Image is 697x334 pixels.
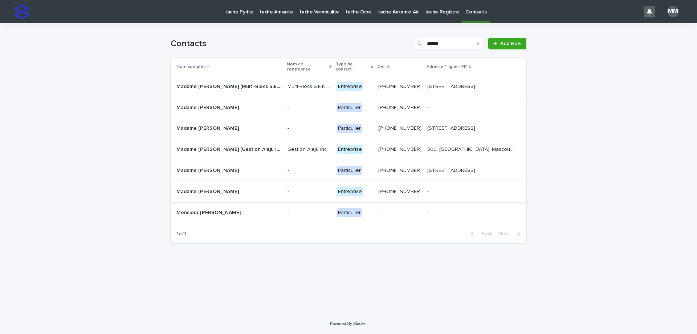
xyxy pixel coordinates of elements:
p: [PHONE_NUMBER] [378,166,423,174]
tr: Madame [PERSON_NAME]Madame [PERSON_NAME] -- Particulier[PHONE_NUMBER][PHONE_NUMBER] [STREET_ADDRE... [171,160,526,181]
div: Particulier [337,166,362,175]
p: Nom complet [176,63,205,71]
p: Cell [378,63,386,71]
tr: Madame [PERSON_NAME] (Multi-Blocs S.E.N.C.)Madame [PERSON_NAME] (Multi-Blocs S.E.N.C.) Multi-Bloc... [171,76,526,97]
p: Madame [PERSON_NAME] [176,187,240,195]
div: Particulier [337,208,362,217]
tr: Madame [PERSON_NAME]Madame [PERSON_NAME] -- Particulier[PHONE_NUMBER][PHONE_NUMBER] -- [171,97,526,118]
p: Type de contact [336,60,369,74]
img: stacker-logo-s-only.png [15,4,29,19]
p: [PHONE_NUMBER] [378,103,423,111]
p: Adresse 1 ligne - FR [427,63,467,71]
span: Add New [500,41,522,46]
p: - [427,103,430,111]
p: 500, [GEOGRAPHIC_DATA], Mascouche [427,145,516,153]
div: Entreprise [337,187,363,196]
p: - [288,124,290,132]
p: [PHONE_NUMBER] [378,145,423,153]
p: [PHONE_NUMBER] [378,82,423,90]
div: Particulier [337,124,362,133]
p: Madame [PERSON_NAME] [176,103,240,111]
div: Entreprise [337,82,363,91]
div: Particulier [337,103,362,112]
p: Madame [PERSON_NAME] [176,166,240,174]
p: 1 of 1 [171,225,192,243]
p: Gestion Aleju Inc. [288,145,329,153]
p: - [288,208,290,216]
p: - [378,208,381,216]
p: - [427,187,430,195]
p: [STREET_ADDRESS] [427,124,477,132]
p: Madame [PERSON_NAME] (Multi-Blocs S.E.N.C.) [176,82,283,90]
tr: Monsieur [PERSON_NAME]Monsieur [PERSON_NAME] -- Particulier-- -- [171,202,526,223]
p: Monsieur [PERSON_NAME] [176,208,242,216]
input: Search [415,38,484,49]
p: - [288,187,290,195]
div: MM [667,6,679,17]
a: Add New [488,38,526,49]
p: [STREET_ADDRESS] [427,166,477,174]
p: [STREET_ADDRESS] [427,82,477,90]
span: Next [498,231,514,236]
p: Multi-Blocs S.E.N.C. [288,82,332,90]
p: Madame [PERSON_NAME] (Gestion Aleju Inc. ) [176,145,283,153]
p: - [288,103,290,111]
span: Back [477,231,493,236]
p: [PHONE_NUMBER] [378,124,423,132]
p: Madame [PERSON_NAME] [176,124,240,132]
tr: Madame [PERSON_NAME] (Gestion Aleju Inc. )Madame [PERSON_NAME] (Gestion Aleju Inc. ) Gestion Alej... [171,139,526,160]
tr: Madame [PERSON_NAME]Madame [PERSON_NAME] -- Particulier[PHONE_NUMBER][PHONE_NUMBER] [STREET_ADDRE... [171,118,526,139]
button: Next [496,230,526,237]
button: Back [465,230,496,237]
p: Nom de l'entreprise [287,60,327,74]
a: Powered By Stacker [330,321,367,326]
p: [PHONE_NUMBER] [378,187,423,195]
p: - [288,166,290,174]
p: - [427,208,430,216]
h1: Contacts [171,39,412,49]
tr: Madame [PERSON_NAME]Madame [PERSON_NAME] -- Entreprise[PHONE_NUMBER][PHONE_NUMBER] -- [171,181,526,202]
div: Entreprise [337,145,363,154]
